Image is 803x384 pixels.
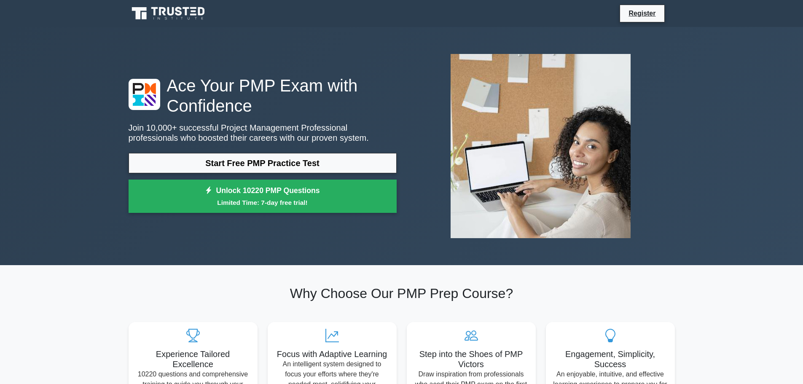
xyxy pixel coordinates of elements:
small: Limited Time: 7-day free trial! [139,198,386,207]
p: Join 10,000+ successful Project Management Professional professionals who boosted their careers w... [129,123,397,143]
h5: Engagement, Simplicity, Success [553,349,668,369]
h5: Experience Tailored Excellence [135,349,251,369]
h5: Focus with Adaptive Learning [274,349,390,359]
a: Start Free PMP Practice Test [129,153,397,173]
h1: Ace Your PMP Exam with Confidence [129,75,397,116]
a: Register [623,8,661,19]
h5: Step into the Shoes of PMP Victors [414,349,529,369]
h2: Why Choose Our PMP Prep Course? [129,285,675,301]
a: Unlock 10220 PMP QuestionsLimited Time: 7-day free trial! [129,180,397,213]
